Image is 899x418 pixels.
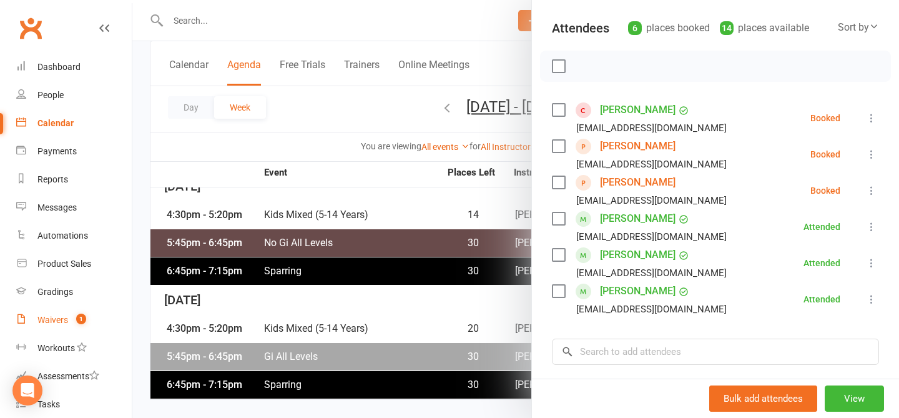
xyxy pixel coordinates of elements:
[16,278,132,306] a: Gradings
[552,339,879,365] input: Search to add attendees
[37,371,99,381] div: Assessments
[16,222,132,250] a: Automations
[16,166,132,194] a: Reports
[16,362,132,391] a: Assessments
[15,12,46,44] a: Clubworx
[803,222,840,231] div: Attended
[16,194,132,222] a: Messages
[628,19,710,37] div: places booked
[16,53,132,81] a: Dashboard
[720,21,734,35] div: 14
[600,136,675,156] a: [PERSON_NAME]
[825,386,884,412] button: View
[576,192,727,209] div: [EMAIL_ADDRESS][DOMAIN_NAME]
[600,245,675,265] a: [PERSON_NAME]
[803,295,840,304] div: Attended
[37,343,75,353] div: Workouts
[37,118,74,128] div: Calendar
[16,81,132,109] a: People
[37,174,68,184] div: Reports
[709,386,817,412] button: Bulk add attendees
[37,62,81,72] div: Dashboard
[16,109,132,137] a: Calendar
[628,21,642,35] div: 6
[810,150,840,159] div: Booked
[37,399,60,409] div: Tasks
[838,19,879,36] div: Sort by
[37,146,77,156] div: Payments
[16,137,132,166] a: Payments
[16,334,132,362] a: Workouts
[810,114,840,122] div: Booked
[16,306,132,334] a: Waivers 1
[803,259,840,267] div: Attended
[37,90,64,100] div: People
[37,231,88,241] div: Automations
[37,259,91,269] div: Product Sales
[810,186,840,195] div: Booked
[16,250,132,278] a: Product Sales
[576,156,727,172] div: [EMAIL_ADDRESS][DOMAIN_NAME]
[576,265,727,281] div: [EMAIL_ADDRESS][DOMAIN_NAME]
[720,19,809,37] div: places available
[37,202,77,212] div: Messages
[600,281,675,301] a: [PERSON_NAME]
[37,315,68,325] div: Waivers
[600,100,675,120] a: [PERSON_NAME]
[76,314,86,324] span: 1
[12,376,42,406] div: Open Intercom Messenger
[576,120,727,136] div: [EMAIL_ADDRESS][DOMAIN_NAME]
[600,209,675,229] a: [PERSON_NAME]
[600,172,675,192] a: [PERSON_NAME]
[37,287,73,297] div: Gradings
[576,229,727,245] div: [EMAIL_ADDRESS][DOMAIN_NAME]
[576,301,727,317] div: [EMAIL_ADDRESS][DOMAIN_NAME]
[552,19,609,37] div: Attendees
